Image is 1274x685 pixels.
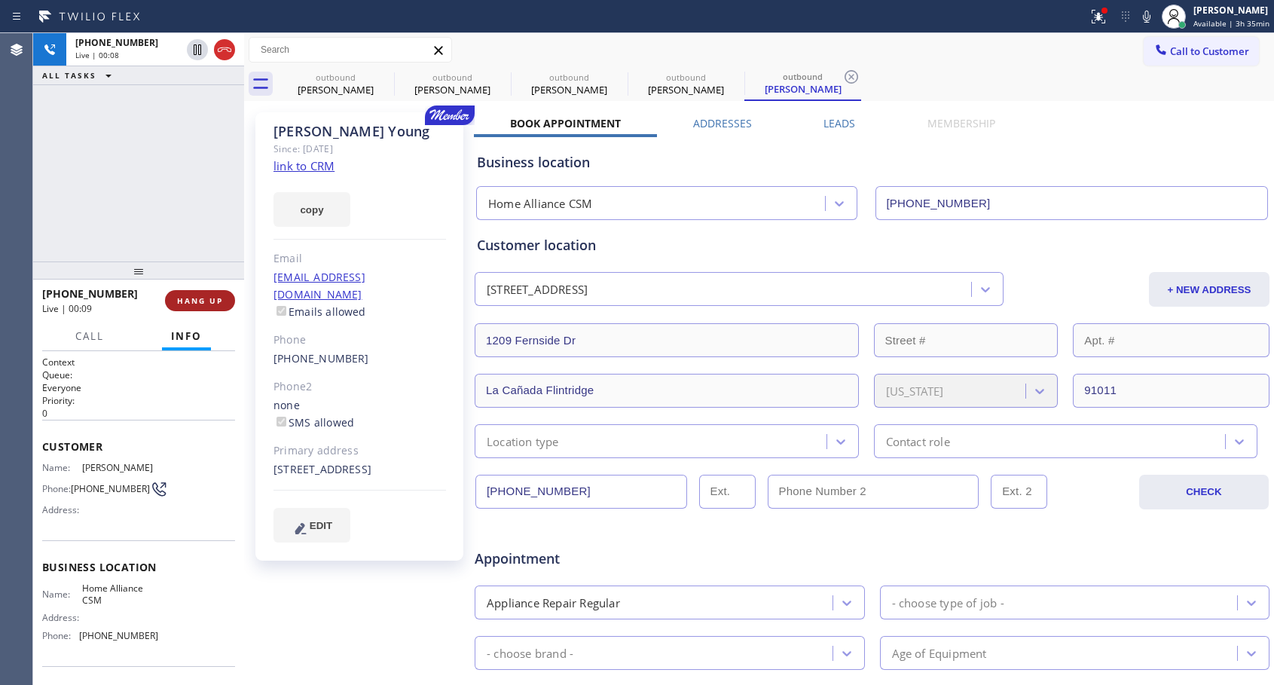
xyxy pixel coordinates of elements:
div: Phone2 [273,378,446,396]
span: Live | 00:08 [75,50,119,60]
span: Call to Customer [1170,44,1249,58]
span: Available | 3h 35min [1193,18,1269,29]
div: [PERSON_NAME] [512,83,626,96]
div: Bradford Hively [279,67,393,101]
div: [PERSON_NAME] [1193,4,1269,17]
input: City [475,374,859,408]
span: [PHONE_NUMBER] [42,286,138,301]
div: Phone [273,332,446,349]
span: Phone: [42,483,71,494]
label: Addresses [693,116,752,130]
button: + NEW ADDRESS [1149,272,1269,307]
div: outbound [746,71,860,82]
input: Phone Number [475,475,687,509]
button: Hang up [214,39,235,60]
input: Ext. 2 [991,475,1047,509]
div: [PERSON_NAME] [279,83,393,96]
button: CHECK [1139,475,1269,509]
button: HANG UP [165,290,235,311]
button: ALL TASKS [33,66,127,84]
button: Call [66,322,113,351]
div: Brady Darvin [396,67,509,101]
p: Everyone [42,381,235,394]
input: Street # [874,323,1059,357]
span: Phone: [42,630,79,641]
button: Call to Customer [1144,37,1259,66]
input: ZIP [1073,374,1269,408]
span: Appointment [475,549,738,569]
div: Primary address [273,442,446,460]
div: [PERSON_NAME] Young [273,123,446,140]
span: [PHONE_NUMBER] [71,483,150,494]
div: [STREET_ADDRESS] [273,461,446,479]
label: Book Appointment [510,116,621,130]
label: Membership [927,116,995,130]
div: outbound [512,72,626,83]
span: Address: [42,612,82,623]
span: Live | 00:09 [42,302,92,315]
span: HANG UP [177,295,223,306]
span: Call [75,329,104,343]
label: Leads [823,116,855,130]
label: Emails allowed [273,304,366,319]
button: Mute [1136,6,1157,27]
div: Since: [DATE] [273,140,446,157]
div: Age of Equipment [892,644,987,662]
input: Ext. [699,475,756,509]
div: [PERSON_NAME] [629,83,743,96]
div: Customer location [477,235,1267,255]
h1: Context [42,356,235,368]
div: outbound [396,72,509,83]
span: EDIT [310,520,332,531]
div: outbound [279,72,393,83]
span: Info [171,329,202,343]
div: - choose brand - [487,644,573,662]
div: Email [273,250,446,268]
div: Brent Young [746,67,860,99]
input: Emails allowed [276,306,286,316]
a: [PHONE_NUMBER] [273,351,369,365]
div: Brent Young [512,67,626,101]
h2: Queue: [42,368,235,381]
div: outbound [629,72,743,83]
div: none [273,397,446,432]
h2: Priority: [42,394,235,407]
a: link to CRM [273,158,335,173]
button: Hold Customer [187,39,208,60]
p: 0 [42,407,235,420]
span: Name: [42,462,82,473]
span: Name: [42,589,82,600]
div: Home Alliance CSM [488,195,592,213]
input: Apt. # [1073,323,1269,357]
div: [PERSON_NAME] [396,83,509,96]
span: [PERSON_NAME] [82,462,157,473]
span: Address: [42,504,82,515]
span: ALL TASKS [42,70,96,81]
div: Brent Young [629,67,743,101]
button: copy [273,192,350,227]
div: Location type [487,433,559,450]
input: SMS allowed [276,417,286,427]
span: [PHONE_NUMBER] [79,630,158,641]
label: SMS allowed [273,415,354,430]
input: Address [475,323,859,357]
span: Customer [42,439,235,454]
div: Business location [477,152,1267,173]
span: Business location [42,560,235,574]
input: Phone Number [875,186,1269,220]
div: - choose type of job - [892,594,1004,611]
span: Home Alliance CSM [82,583,157,606]
button: Info [162,322,211,351]
div: [STREET_ADDRESS] [487,281,588,298]
span: [PHONE_NUMBER] [75,36,158,49]
div: Appliance Repair Regular [487,594,620,611]
div: [PERSON_NAME] [746,82,860,96]
a: [EMAIL_ADDRESS][DOMAIN_NAME] [273,270,365,301]
input: Phone Number 2 [768,475,979,509]
div: Contact role [886,433,950,450]
input: Search [249,38,451,62]
button: EDIT [273,508,350,543]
